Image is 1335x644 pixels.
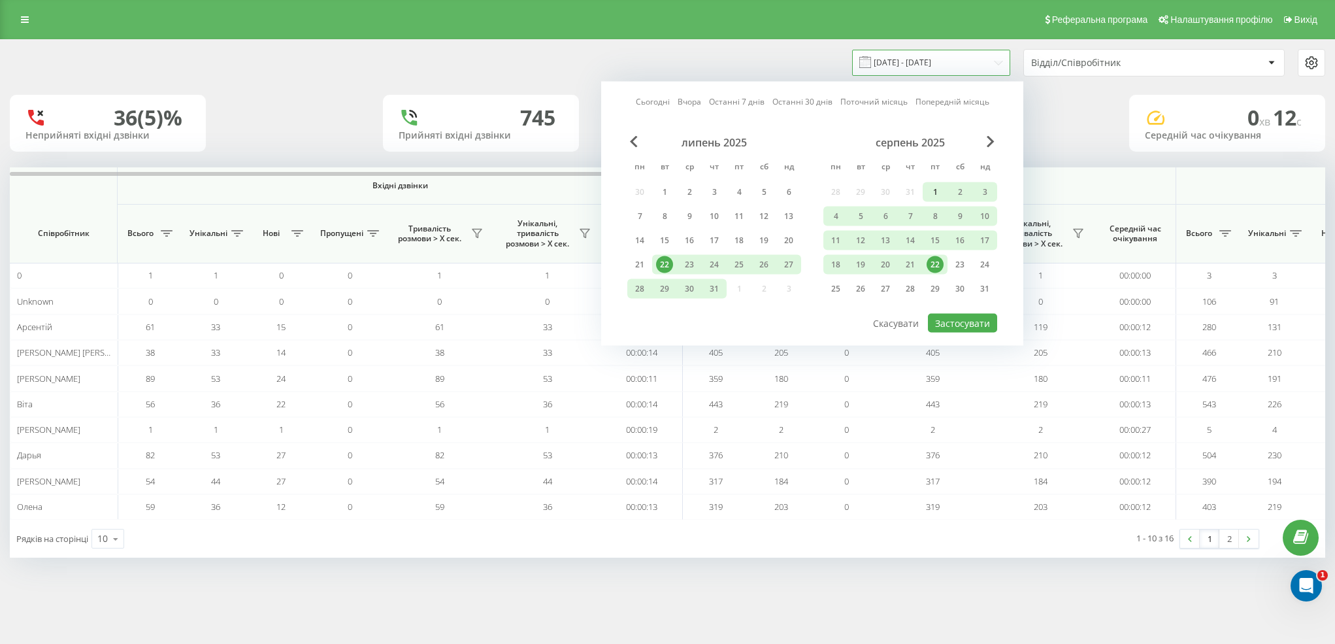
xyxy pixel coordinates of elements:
span: 210 [1034,449,1047,461]
div: 28 [631,280,648,297]
span: 0 [844,398,849,410]
span: Вхідні дзвінки [152,180,648,191]
span: 0 [545,296,550,307]
div: 23 [681,256,698,273]
div: ср 23 лип 2025 р. [677,255,702,275]
span: 53 [211,373,220,384]
div: пт 22 серп 2025 р. [923,255,948,275]
abbr: вівторок [851,158,870,178]
div: пн 7 лип 2025 р. [627,207,652,226]
div: 13 [780,208,797,225]
div: вт 15 лип 2025 р. [652,231,677,250]
div: 27 [877,280,894,297]
span: Унікальні, тривалість розмови > Х сек. [500,218,575,249]
span: 38 [435,347,444,358]
span: 27 [276,449,286,461]
div: 21 [631,256,648,273]
span: 119 [1034,321,1047,333]
div: Неприйняті вхідні дзвінки [25,130,190,141]
span: 180 [1034,373,1047,384]
div: 8 [656,208,673,225]
div: ср 16 лип 2025 р. [677,231,702,250]
div: 14 [631,232,648,249]
span: Next Month [987,136,995,148]
span: 205 [774,347,788,358]
span: Всього [124,228,157,239]
div: 12 [755,208,772,225]
div: нд 31 серп 2025 р. [972,279,997,299]
span: Віта [17,398,33,410]
span: хв [1259,114,1273,129]
span: 230 [1268,449,1281,461]
span: 0 [214,296,218,307]
a: Останні 7 днів [709,95,765,108]
div: нд 20 лип 2025 р. [776,231,801,250]
div: пн 25 серп 2025 р. [823,279,848,299]
div: пт 15 серп 2025 р. [923,231,948,250]
div: 17 [976,232,993,249]
span: 2 [779,424,783,435]
div: сб 12 лип 2025 р. [751,207,776,226]
span: 33 [543,321,552,333]
div: ср 30 лип 2025 р. [677,279,702,299]
span: 0 [844,424,849,435]
span: Середній час очікування [1104,224,1166,244]
div: ср 2 лип 2025 р. [677,182,702,202]
div: 29 [656,280,673,297]
span: 2 [931,424,935,435]
div: пт 18 лип 2025 р. [727,231,751,250]
div: 3 [976,184,993,201]
span: 53 [211,449,220,461]
div: 1 [656,184,673,201]
div: 10 [706,208,723,225]
span: 0 [1247,103,1273,131]
span: 405 [926,347,940,358]
div: вт 8 лип 2025 р. [652,207,677,226]
td: 00:00:12 [1095,469,1176,494]
div: 14 [902,232,919,249]
span: 191 [1268,373,1281,384]
span: 219 [1034,398,1047,410]
span: Нові [255,228,288,239]
div: пн 21 лип 2025 р. [627,255,652,275]
span: 82 [435,449,444,461]
a: Останні 30 днів [772,95,832,108]
span: 359 [709,373,723,384]
div: 36 (5)% [114,105,182,130]
td: 00:00:00 [1095,288,1176,314]
div: сб 26 лип 2025 р. [751,255,776,275]
div: 9 [951,208,968,225]
a: Вчора [678,95,701,108]
div: Відділ/Співробітник [1031,58,1187,69]
div: ср 6 серп 2025 р. [873,207,898,226]
div: 26 [852,280,869,297]
span: 1 [148,424,153,435]
span: Унікальні [190,228,227,239]
span: 0 [437,296,442,307]
div: нд 27 лип 2025 р. [776,255,801,275]
span: 0 [17,269,22,281]
div: пт 4 лип 2025 р. [727,182,751,202]
div: 9 [681,208,698,225]
div: 3 [706,184,723,201]
div: нд 3 серп 2025 р. [972,182,997,202]
div: серпень 2025 [823,136,997,149]
span: Unknown [17,296,54,307]
div: 15 [927,232,944,249]
span: [PERSON_NAME] [PERSON_NAME] [17,347,146,358]
div: вт 1 лип 2025 р. [652,182,677,202]
span: 504 [1202,449,1216,461]
span: 56 [435,398,444,410]
td: 00:00:11 [1095,365,1176,391]
span: 12 [1273,103,1302,131]
span: 22 [276,398,286,410]
div: 30 [681,280,698,297]
div: 13 [877,232,894,249]
div: 6 [780,184,797,201]
span: Всього [1183,228,1215,239]
span: 27 [276,475,286,487]
span: 106 [1202,296,1216,307]
td: 00:00:13 [601,443,683,468]
div: 11 [827,232,844,249]
abbr: понеділок [826,158,846,178]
